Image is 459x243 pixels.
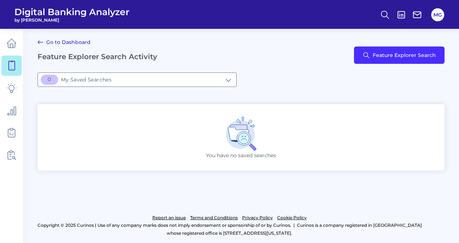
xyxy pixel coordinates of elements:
h2: Feature Explorer Search Activity [38,52,157,61]
span: Digital Banking Analyzer [14,6,130,17]
a: Cookie Policy [277,214,307,222]
p: Curinos is a company registered in [GEOGRAPHIC_DATA] whose registered office is [STREET_ADDRESS][... [167,222,422,236]
a: Terms and Conditions [190,214,238,222]
span: Feature Explorer Search [373,52,436,58]
span: by [PERSON_NAME] [14,17,130,23]
button: Feature Explorer Search [354,47,445,64]
a: Go to Dashboard [38,38,91,47]
button: MG [431,8,444,21]
a: Report an issue [152,214,186,222]
div: You have no saved searches [38,104,445,171]
a: Privacy Policy [242,214,273,222]
p: Copyright © 2025 Curinos | Use of any company marks does not imply endorsement or sponsorship of ... [38,222,291,228]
